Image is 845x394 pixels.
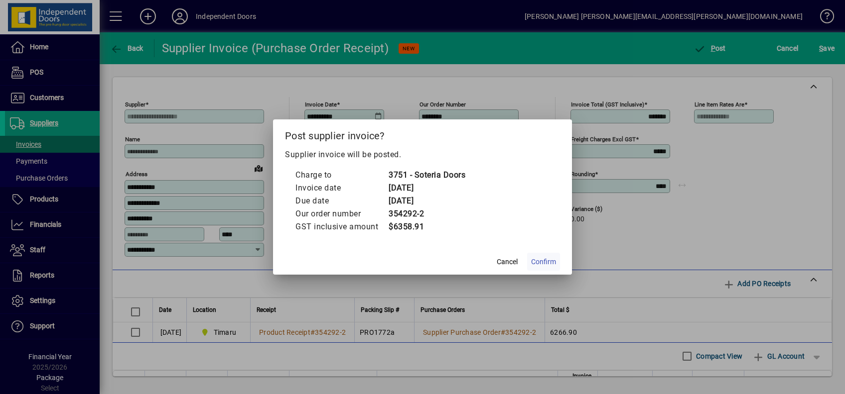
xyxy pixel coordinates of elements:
[388,182,465,195] td: [DATE]
[388,195,465,207] td: [DATE]
[295,195,388,207] td: Due date
[295,169,388,182] td: Charge to
[285,149,560,161] p: Supplier invoice will be posted.
[388,207,465,220] td: 354292-2
[531,257,556,267] span: Confirm
[273,119,572,148] h2: Post supplier invoice?
[497,257,518,267] span: Cancel
[491,253,523,271] button: Cancel
[388,220,465,233] td: $6358.91
[388,169,465,182] td: 3751 - Soteria Doors
[295,207,388,220] td: Our order number
[295,220,388,233] td: GST inclusive amount
[295,182,388,195] td: Invoice date
[527,253,560,271] button: Confirm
